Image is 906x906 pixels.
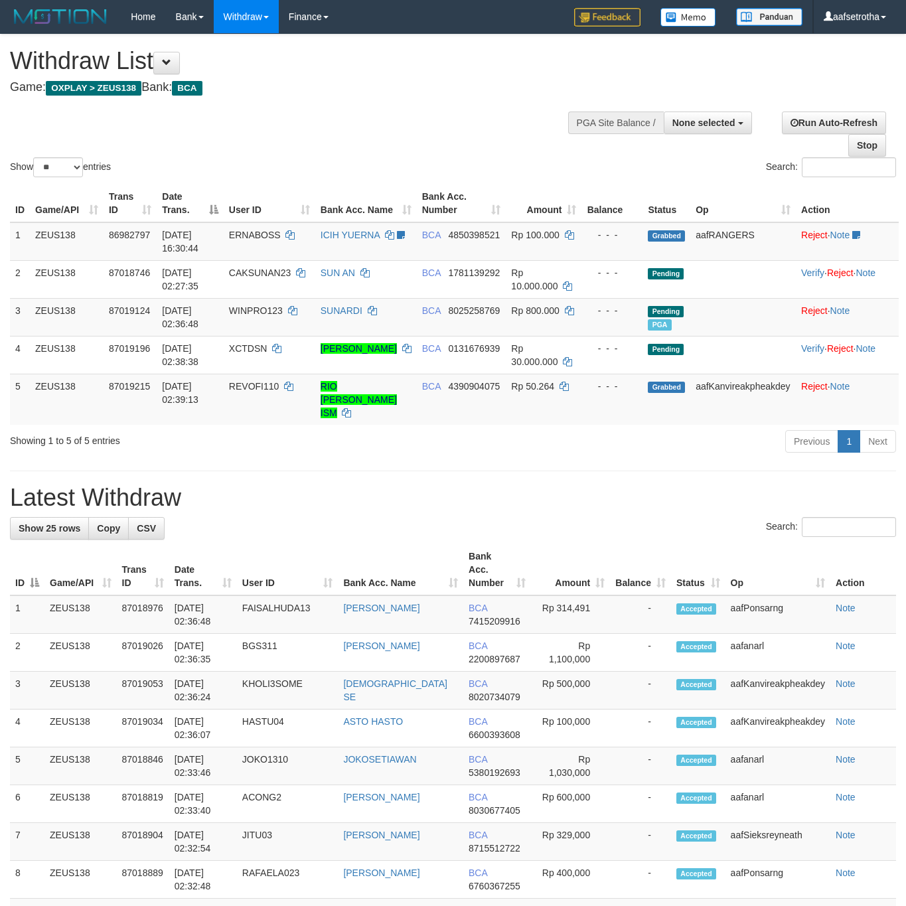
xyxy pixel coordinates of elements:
span: Copy 4850398521 to clipboard [448,230,500,240]
div: - - - [587,342,637,355]
td: 2 [10,260,30,298]
td: Rp 500,000 [531,672,610,710]
th: Date Trans.: activate to sort column descending [157,185,224,222]
th: Game/API: activate to sort column ascending [44,544,117,595]
td: 4 [10,710,44,747]
span: REVOFI110 [229,381,279,392]
th: User ID: activate to sort column ascending [224,185,315,222]
span: [DATE] 02:27:35 [162,267,198,291]
span: BCA [469,830,487,840]
a: JOKOSETIAWAN [343,754,416,765]
td: KHOLI3SOME [237,672,339,710]
td: 87018889 [117,861,169,899]
a: Note [830,230,850,240]
span: BCA [469,678,487,689]
th: Op: activate to sort column ascending [725,544,830,595]
a: [PERSON_NAME] [321,343,397,354]
span: Rp 800.000 [511,305,559,316]
td: 87019053 [117,672,169,710]
span: Accepted [676,717,716,728]
img: Button%20Memo.svg [660,8,716,27]
td: ZEUS138 [44,747,117,785]
span: BCA [469,754,487,765]
td: Rp 600,000 [531,785,610,823]
a: Note [836,603,856,613]
td: · · [796,260,899,298]
th: Balance [581,185,642,222]
th: Action [830,544,896,595]
span: Rp 100.000 [511,230,559,240]
a: Run Auto-Refresh [782,112,886,134]
td: aafSieksreyneath [725,823,830,861]
td: aafKanvireakpheakdey [725,710,830,747]
span: 86982797 [109,230,150,240]
div: PGA Site Balance / [568,112,664,134]
td: ZEUS138 [30,260,104,298]
th: Bank Acc. Name: activate to sort column ascending [315,185,417,222]
span: Copy 8030677405 to clipboard [469,805,520,816]
td: - [610,672,671,710]
span: Copy 1781139292 to clipboard [448,267,500,278]
a: Reject [827,343,854,354]
h4: Game: Bank: [10,81,591,94]
a: [DEMOGRAPHIC_DATA] SE [343,678,447,702]
span: BCA [422,381,441,392]
th: ID: activate to sort column descending [10,544,44,595]
span: [DATE] 16:30:44 [162,230,198,254]
td: Rp 1,100,000 [531,634,610,672]
span: Copy 8715512722 to clipboard [469,843,520,854]
span: Rp 30.000.000 [511,343,558,367]
th: Trans ID: activate to sort column ascending [104,185,157,222]
td: ZEUS138 [44,823,117,861]
td: Rp 100,000 [531,710,610,747]
span: [DATE] 02:38:38 [162,343,198,367]
a: Note [836,830,856,840]
td: Rp 1,030,000 [531,747,610,785]
td: · · [796,336,899,374]
span: 87019124 [109,305,150,316]
td: ZEUS138 [30,336,104,374]
td: Rp 314,491 [531,595,610,634]
td: - [610,634,671,672]
span: 87018746 [109,267,150,278]
a: Note [836,678,856,689]
span: Grabbed [648,382,685,393]
th: Op: activate to sort column ascending [690,185,796,222]
td: ZEUS138 [44,634,117,672]
span: Copy [97,523,120,534]
td: BGS311 [237,634,339,672]
a: Next [860,430,896,453]
a: SUN AN [321,267,355,278]
span: Accepted [676,793,716,804]
a: Note [830,305,850,316]
a: Note [856,343,876,354]
span: Copy 4390904075 to clipboard [448,381,500,392]
td: FAISALHUDA13 [237,595,339,634]
a: Note [856,267,876,278]
a: Stop [848,134,886,157]
td: · [796,374,899,425]
div: - - - [587,228,637,242]
a: [PERSON_NAME] [343,603,419,613]
span: Copy 5380192693 to clipboard [469,767,520,778]
h1: Withdraw List [10,48,591,74]
label: Search: [766,157,896,177]
a: Previous [785,430,838,453]
span: Grabbed [648,230,685,242]
td: [DATE] 02:36:24 [169,672,237,710]
span: [DATE] 02:36:48 [162,305,198,329]
td: Rp 400,000 [531,861,610,899]
td: aafanarl [725,747,830,785]
td: [DATE] 02:36:48 [169,595,237,634]
span: BCA [422,305,441,316]
td: - [610,747,671,785]
span: BCA [422,267,441,278]
td: aafanarl [725,785,830,823]
td: ZEUS138 [44,861,117,899]
a: [PERSON_NAME] [343,830,419,840]
label: Show entries [10,157,111,177]
td: - [610,823,671,861]
td: aafanarl [725,634,830,672]
th: Trans ID: activate to sort column ascending [117,544,169,595]
span: Pending [648,344,684,355]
